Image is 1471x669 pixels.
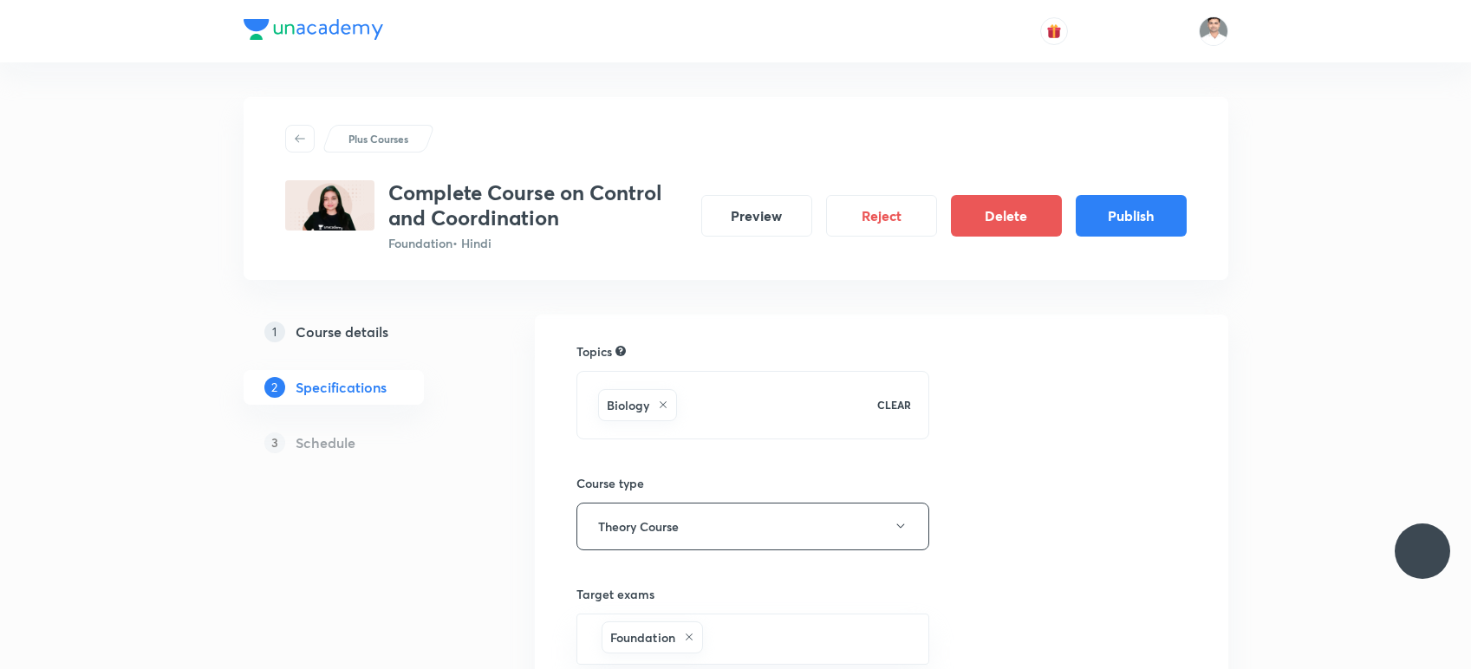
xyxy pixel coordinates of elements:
p: 2 [264,377,285,398]
a: Company Logo [244,19,383,44]
img: ttu [1412,541,1433,562]
h5: Specifications [296,377,387,398]
h6: Biology [607,396,649,414]
div: Search for topics [615,343,626,359]
img: Mant Lal [1199,16,1228,46]
button: avatar [1040,17,1068,45]
button: Delete [951,195,1062,237]
h6: Topics [576,342,612,360]
img: 2EDD6A27-D665-4AD0-85B7-2BDF1B288A8F_plus.png [285,180,374,231]
button: Publish [1076,195,1187,237]
img: avatar [1046,23,1062,39]
h6: Foundation [610,628,676,646]
h6: Course type [576,474,930,492]
p: 3 [264,432,285,453]
h5: Course details [296,322,388,342]
button: Reject [826,195,937,237]
p: CLEAR [877,397,911,412]
h5: Schedule [296,432,355,453]
img: Company Logo [244,19,383,40]
p: Plus Courses [348,131,408,146]
button: Preview [701,195,812,237]
p: 1 [264,322,285,342]
h6: Target exams [576,585,930,603]
h3: Complete Course on Control and Coordination [388,180,687,231]
p: Foundation • Hindi [388,234,687,252]
button: Theory Course [576,503,930,550]
button: Open [919,637,922,640]
a: 1Course details [244,315,479,349]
